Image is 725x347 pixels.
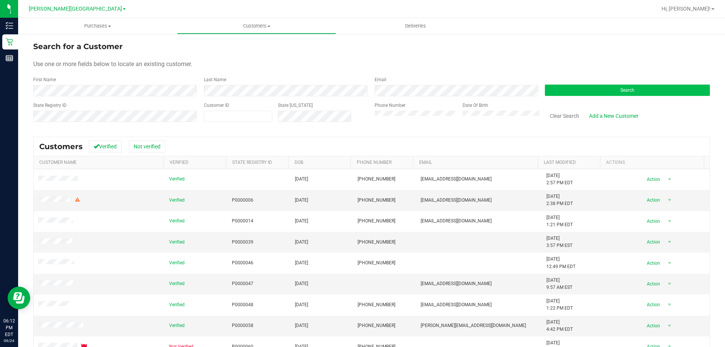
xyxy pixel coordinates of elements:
[232,197,253,204] span: P0000006
[665,195,674,205] span: select
[295,160,303,165] a: DOB
[204,76,226,83] label: Last Name
[204,102,229,109] label: Customer ID
[169,197,185,204] span: Verified
[33,42,123,51] span: Search for a Customer
[169,239,185,246] span: Verified
[544,160,576,165] a: Last Modified
[232,160,272,165] a: State Registry Id
[640,321,665,331] span: Action
[421,197,492,204] span: [EMAIL_ADDRESS][DOMAIN_NAME]
[545,85,710,96] button: Search
[358,197,395,204] span: [PHONE_NUMBER]
[463,102,488,109] label: Date Of Birth
[584,109,643,122] a: Add a New Customer
[665,299,674,310] span: select
[74,196,81,204] div: Warning - Level 2
[665,321,674,331] span: select
[232,280,253,287] span: P0000047
[419,160,432,165] a: Email
[39,142,83,151] span: Customers
[169,322,185,329] span: Verified
[295,239,308,246] span: [DATE]
[177,23,336,29] span: Customers
[640,237,665,247] span: Action
[169,301,185,308] span: Verified
[640,195,665,205] span: Action
[662,6,711,12] span: Hi, [PERSON_NAME]!
[358,322,395,329] span: [PHONE_NUMBER]
[295,176,308,183] span: [DATE]
[395,23,436,29] span: Deliveries
[640,279,665,289] span: Action
[169,217,185,225] span: Verified
[232,217,253,225] span: P0000014
[421,217,492,225] span: [EMAIL_ADDRESS][DOMAIN_NAME]
[546,235,572,249] span: [DATE] 3:57 PM EST
[232,239,253,246] span: P0000039
[640,216,665,227] span: Action
[640,174,665,185] span: Action
[295,259,308,267] span: [DATE]
[232,301,253,308] span: P0000048
[546,193,573,207] span: [DATE] 2:38 PM EDT
[33,76,56,83] label: First Name
[169,176,185,183] span: Verified
[39,160,77,165] a: Customer Name
[358,217,395,225] span: [PHONE_NUMBER]
[3,338,15,344] p: 09/24
[129,140,165,153] button: Not verified
[620,88,634,93] span: Search
[232,259,253,267] span: P0000046
[665,237,674,247] span: select
[8,287,30,309] iframe: Resource center
[375,76,386,83] label: Email
[6,38,13,46] inline-svg: Retail
[295,217,308,225] span: [DATE]
[606,160,701,165] div: Actions
[640,258,665,268] span: Action
[336,18,495,34] a: Deliveries
[295,197,308,204] span: [DATE]
[358,301,395,308] span: [PHONE_NUMBER]
[177,18,336,34] a: Customers
[421,322,526,329] span: [PERSON_NAME][EMAIL_ADDRESS][DOMAIN_NAME]
[665,279,674,289] span: select
[546,277,572,291] span: [DATE] 9:57 AM EST
[89,140,122,153] button: Verified
[169,280,185,287] span: Verified
[421,176,492,183] span: [EMAIL_ADDRESS][DOMAIN_NAME]
[546,172,573,187] span: [DATE] 2:57 PM EDT
[278,102,313,109] label: State [US_STATE]
[29,6,122,12] span: [PERSON_NAME][GEOGRAPHIC_DATA]
[358,259,395,267] span: [PHONE_NUMBER]
[3,318,15,338] p: 06:12 PM EDT
[170,160,188,165] a: Verified
[358,239,395,246] span: [PHONE_NUMBER]
[421,301,492,308] span: [EMAIL_ADDRESS][DOMAIN_NAME]
[546,256,575,270] span: [DATE] 12:49 PM EDT
[169,259,185,267] span: Verified
[33,60,192,68] span: Use one or more fields below to locate an existing customer.
[232,322,253,329] span: P0000058
[545,109,584,122] button: Clear Search
[546,214,573,228] span: [DATE] 1:21 PM EDT
[665,174,674,185] span: select
[640,299,665,310] span: Action
[295,301,308,308] span: [DATE]
[546,319,573,333] span: [DATE] 4:42 PM EDT
[33,102,66,109] label: State Registry ID
[295,322,308,329] span: [DATE]
[6,54,13,62] inline-svg: Reports
[546,298,573,312] span: [DATE] 1:22 PM EDT
[665,216,674,227] span: select
[375,102,406,109] label: Phone Number
[665,258,674,268] span: select
[18,23,177,29] span: Purchases
[18,18,177,34] a: Purchases
[357,160,392,165] a: Phone Number
[358,176,395,183] span: [PHONE_NUMBER]
[295,280,308,287] span: [DATE]
[6,22,13,29] inline-svg: Inventory
[421,280,492,287] span: [EMAIL_ADDRESS][DOMAIN_NAME]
